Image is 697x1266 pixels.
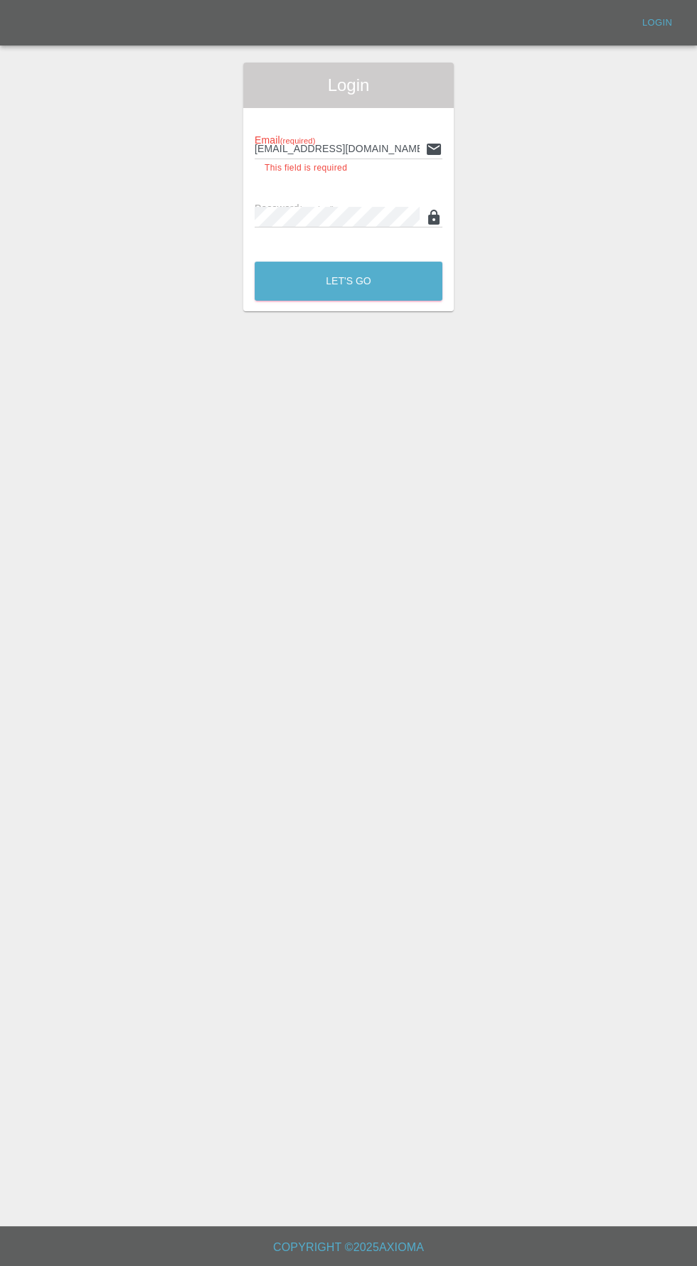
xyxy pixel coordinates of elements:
[280,136,316,145] small: (required)
[255,203,334,214] span: Password
[11,1238,686,1257] h6: Copyright © 2025 Axioma
[255,262,442,301] button: Let's Go
[255,134,315,146] span: Email
[255,74,442,97] span: Login
[634,12,680,34] a: Login
[265,161,432,176] p: This field is required
[299,205,335,213] small: (required)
